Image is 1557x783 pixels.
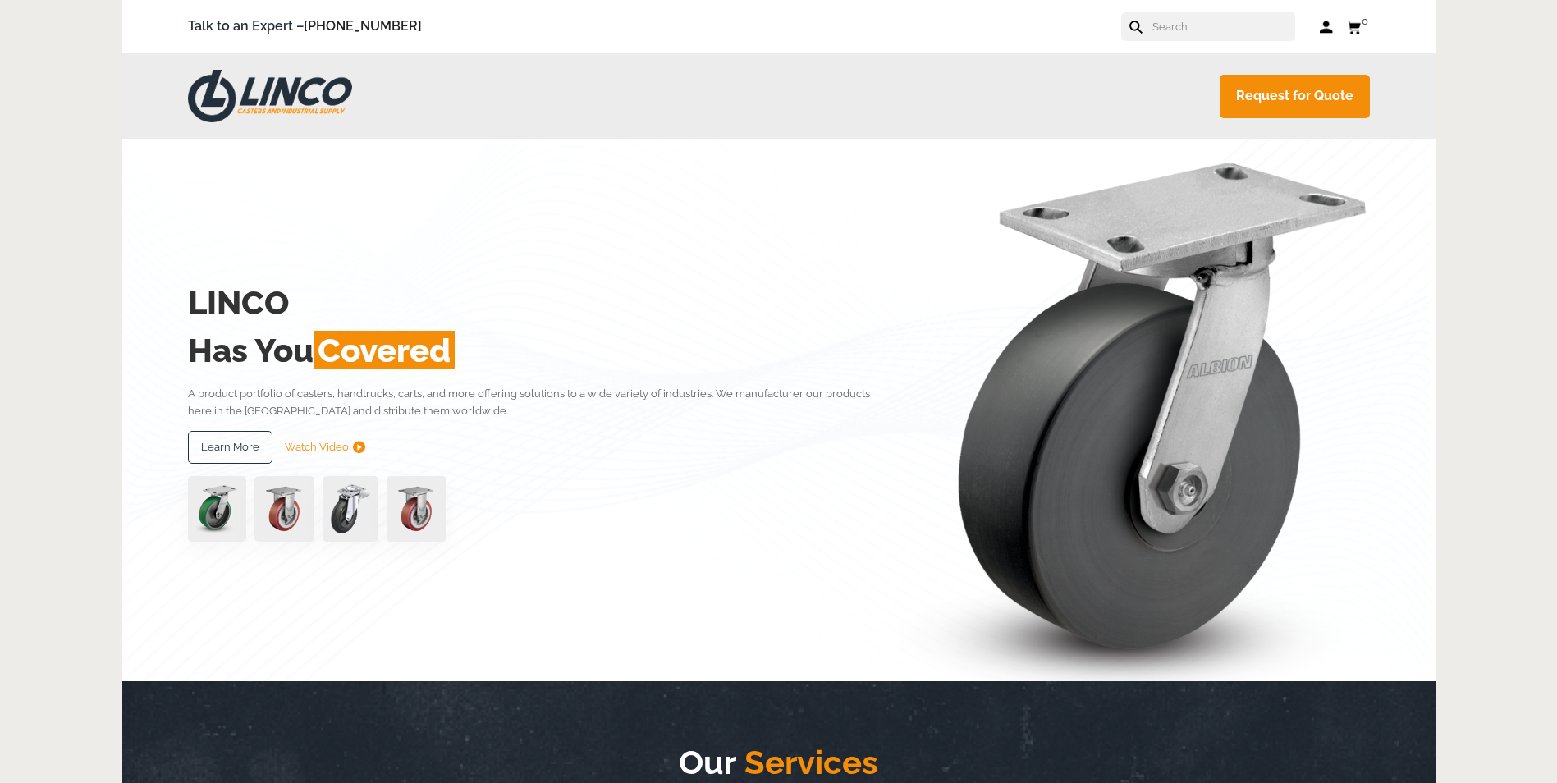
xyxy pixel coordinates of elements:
img: LINCO CASTERS & INDUSTRIAL SUPPLY [188,70,352,122]
a: Watch Video [285,431,365,464]
a: Log in [1320,19,1334,35]
p: A product portfolio of casters, handtrucks, carts, and more offering solutions to a wide variety ... [188,385,895,420]
span: Services [736,743,878,781]
input: Search [1151,12,1295,41]
img: capture-59611-removebg-preview-1.png [254,476,314,542]
img: lvwpp200rst849959jpg-30522-removebg-preview-1.png [323,476,378,542]
a: [PHONE_NUMBER] [304,18,422,34]
a: 0 [1346,16,1370,37]
a: Learn More [188,431,272,464]
span: Talk to an Expert – [188,16,422,38]
span: Covered [314,331,455,369]
h2: LINCO [188,279,895,327]
img: capture-59611-removebg-preview-1.png [387,476,446,542]
span: 0 [1362,15,1368,27]
img: linco_caster [899,139,1370,681]
h2: Has You [188,327,895,374]
img: subtract.png [353,441,365,453]
a: Request for Quote [1220,75,1370,118]
img: pn3orx8a-94725-1-1-.png [188,476,246,542]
